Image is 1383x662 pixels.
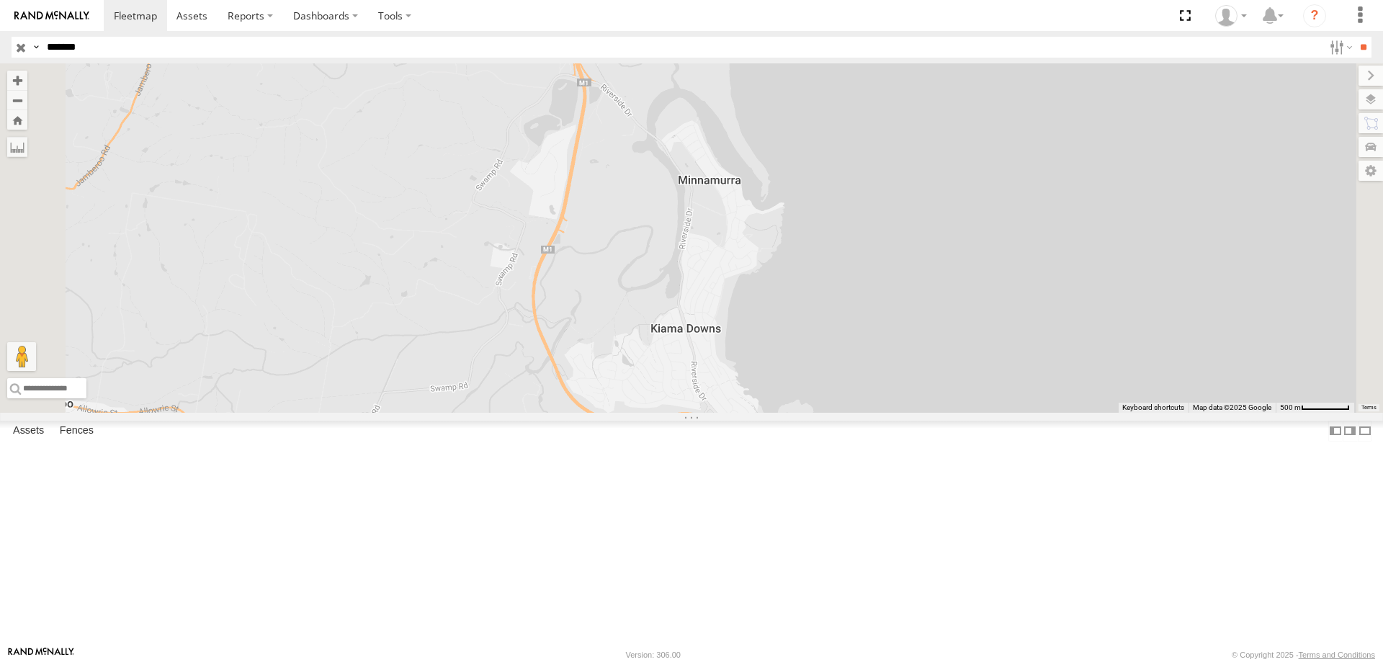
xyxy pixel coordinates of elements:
button: Zoom out [7,90,27,110]
label: Hide Summary Table [1358,421,1372,442]
label: Dock Summary Table to the Right [1343,421,1357,442]
span: 500 m [1280,403,1301,411]
div: Tye Clark [1210,5,1252,27]
label: Fences [53,421,101,441]
label: Search Query [30,37,42,58]
a: Terms and Conditions [1299,650,1375,659]
label: Measure [7,137,27,157]
button: Drag Pegman onto the map to open Street View [7,342,36,371]
label: Assets [6,421,51,441]
span: Map data ©2025 Google [1193,403,1271,411]
button: Keyboard shortcuts [1122,403,1184,413]
label: Dock Summary Table to the Left [1328,421,1343,442]
button: Zoom Home [7,110,27,130]
a: Visit our Website [8,648,74,662]
label: Map Settings [1359,161,1383,181]
div: © Copyright 2025 - [1232,650,1375,659]
div: Version: 306.00 [626,650,681,659]
i: ? [1303,4,1326,27]
a: Terms [1361,405,1377,411]
img: rand-logo.svg [14,11,89,21]
button: Map Scale: 500 m per 64 pixels [1276,403,1354,413]
button: Zoom in [7,71,27,90]
label: Search Filter Options [1324,37,1355,58]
